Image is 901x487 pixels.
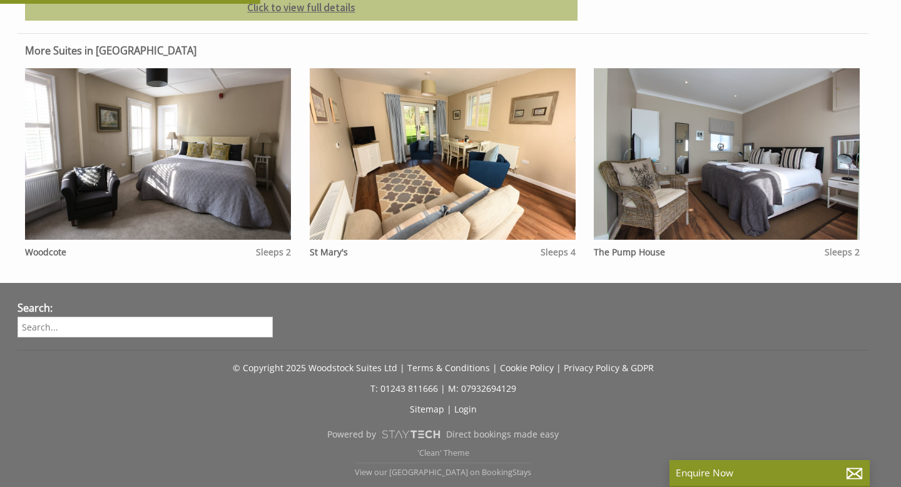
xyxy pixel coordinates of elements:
a: St Mary's [310,246,348,258]
span: | [492,362,497,374]
p: Enquire Now [676,466,863,479]
a: Login [454,403,477,415]
span: Sleeps 2 [256,246,291,258]
h3: Search: [18,301,273,315]
img: scrumpy.png [381,427,441,442]
span: Sleeps 2 [825,246,860,258]
a: The Pump House [594,246,665,258]
a: Sitemap [410,403,444,415]
input: Search... [18,317,273,337]
img: An image of 'St Mary's ', West Sussex [310,68,576,240]
span: Sleeps 4 [541,246,576,258]
a: © Copyright 2025 Woodstock Suites Ltd [233,362,397,374]
span: | [556,362,561,374]
a: Powered byDirect bookings made easy [18,424,868,445]
span: | [447,403,452,415]
span: | [440,382,445,394]
a: View our [GEOGRAPHIC_DATA] on BookingStays [355,463,531,478]
img: An image of 'Woodcote', West Sussex [25,68,291,240]
p: 'Clean' Theme [18,448,868,458]
a: Cookie Policy [500,362,554,374]
a: More Suites in [GEOGRAPHIC_DATA] [25,44,196,58]
img: An image of 'The Pump House', West Sussex [594,68,860,240]
span: | [400,362,405,374]
a: Woodcote [25,246,66,258]
a: M: 07932694129 [448,382,516,394]
a: Privacy Policy & GDPR [564,362,654,374]
a: Terms & Conditions [407,362,490,374]
a: T: 01243 811666 [370,382,438,394]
